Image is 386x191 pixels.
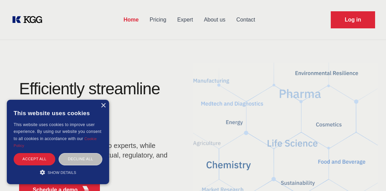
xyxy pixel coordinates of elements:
[172,11,198,29] a: Expert
[231,11,261,29] a: Contact
[352,158,386,191] iframe: Chat Widget
[14,122,101,141] span: This website uses cookies to improve user experience. By using our website you consent to all coo...
[11,14,48,25] a: KOL Knowledge Platform: Talk to Key External Experts (KEE)
[331,11,375,28] a: Request Demo
[198,11,231,29] a: About us
[101,103,106,108] div: Close
[48,170,76,175] span: Show details
[144,11,172,29] a: Pricing
[352,158,386,191] div: Widget chat
[14,169,102,176] div: Show details
[19,81,182,130] h1: Efficiently streamline your expert engagement
[14,137,97,148] a: Cookie Policy
[118,11,144,29] a: Home
[59,153,102,165] div: Decline all
[14,153,55,165] div: Accept all
[14,105,102,121] div: This website uses cookies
